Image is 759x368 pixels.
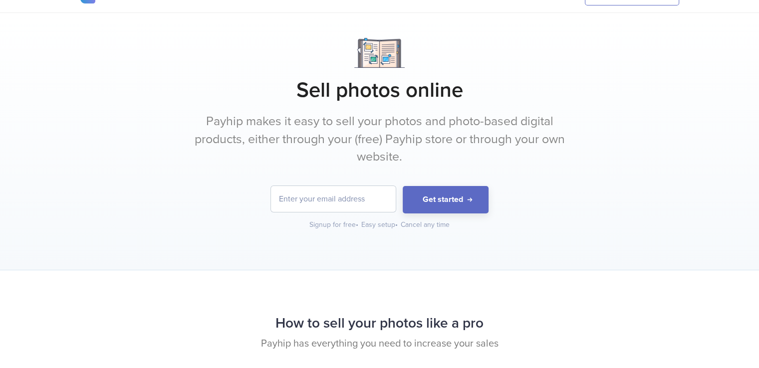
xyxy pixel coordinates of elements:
div: Easy setup [361,220,399,230]
span: • [395,220,398,229]
div: Signup for free [309,220,359,230]
button: Get started [403,186,489,213]
h1: Sell photos online [80,78,679,103]
p: Payhip has everything you need to increase your sales [80,337,679,351]
h2: How to sell your photos like a pro [80,310,679,337]
p: Payhip makes it easy to sell your photos and photo-based digital products, either through your (f... [193,113,567,166]
span: • [356,220,358,229]
input: Enter your email address [271,186,396,212]
div: Cancel any time [401,220,450,230]
img: Notebook.png [354,38,405,68]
